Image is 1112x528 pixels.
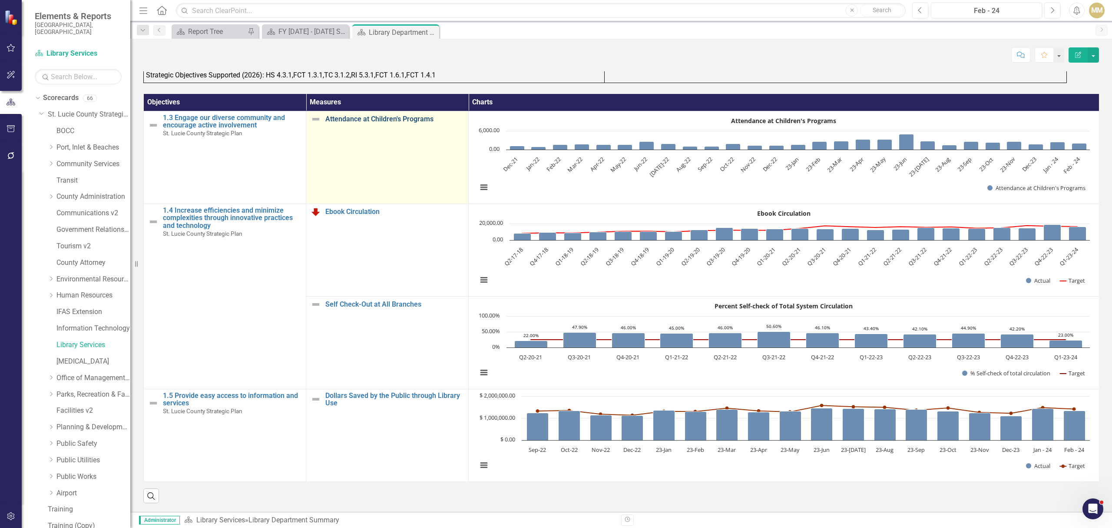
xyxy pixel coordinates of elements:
[621,324,636,331] text: 46.00%
[56,422,130,432] a: Planning & Development Services
[811,408,833,440] path: 23-Jun, 1,445,867. Actual.
[1026,277,1050,284] button: Show Actual
[1001,334,1034,348] path: Q4-22-23, 42.2. % Self-check of total circulation.
[812,141,827,150] path: 23-Feb, 2,521. Attendance at Children's Programs.
[874,409,896,440] path: 23-Aug, 1,407,464. Actual.
[612,333,645,348] path: Q4-20-21, 46. % Self-check of total circulation.
[589,232,607,240] path: Q2-18-19, 9,889. Actual.
[912,326,927,332] text: 42.10%
[986,142,1000,150] path: 23-Oct, 2,299. Attendance at Children's Programs.
[56,472,130,482] a: Public Works
[731,117,836,125] text: Attendance at Children's Programs
[473,299,1095,386] div: Percent Self-check of Total System Circulation. Highcharts interactive chart.
[473,114,1094,201] svg: Interactive chart
[892,229,910,240] path: Q2-21-22, 12,920. Actual.
[1049,340,1082,348] path: Q1-23-24, 23. % Self-check of total circulation.
[1089,3,1105,18] button: MM
[35,49,122,59] a: Library Services
[492,343,500,351] text: 0%
[56,488,130,498] a: Airport
[758,331,791,348] path: Q3-21-22, 50.6. % Self-check of total circulation.
[575,144,589,150] path: Mar-22, 1,693. Attendance at Children's Programs.
[196,516,245,524] a: Library Services
[933,155,952,174] text: 23-Aug
[599,412,602,416] path: Nov-22, 1,184,378.25. Target.
[163,130,242,137] span: St. Lucie County Strategic Plan
[1007,246,1029,267] text: Q3-22-23
[868,155,887,174] text: 23-May
[962,370,1051,377] button: Show % Self-check of total circulation
[56,357,130,367] a: [MEDICAL_DATA]
[529,446,546,454] text: Sep-22
[325,208,464,216] a: Ebook Circulation
[791,144,806,150] path: 23-Jan, 1,645. Attendance at Children's Programs.
[969,413,991,440] path: 23-Nov, 1,238,342. Actual.
[1034,277,1050,284] text: Actual
[860,4,903,17] button: Search
[479,126,500,134] text: 6,000.00
[56,126,130,136] a: BOCC
[956,155,973,173] text: 23-Sep
[961,325,976,331] text: 44.90%
[1064,411,1086,440] path: Feb - 24, 1,333,235. Actual.
[679,246,701,267] text: Q2-19-20
[993,227,1011,240] path: Q2-22-23, 15,115. Actual.
[163,408,242,414] span: St. Lucie County Strategic Plan
[56,390,130,400] a: Parks, Recreation & Facilities Department
[56,208,130,218] a: Communications v2
[163,114,301,129] a: 1.3 Engage our diverse community and encourage active involvement
[748,145,762,150] path: Nov-22, 1,274. Attendance at Children's Programs.
[907,246,928,267] text: Q3-21-22
[876,446,894,454] text: 23-Aug
[56,258,130,268] a: County Attorney
[56,373,130,383] a: Office of Management & Budget
[163,207,301,230] a: 1.4 Increase efficiencies and minimize complexities through innovative practices and technology
[987,184,1086,192] button: Show Attendance at Children's Programs
[536,409,539,413] path: Sep-22, 1,324,928.22. Target.
[56,159,130,169] a: Community Services
[1072,143,1087,150] path: Feb - 24, 2,077. Attendance at Children's Programs.
[510,146,525,150] path: Dec-21, 1,244. Attendance at Children's Programs.
[1069,369,1085,377] text: Target
[1006,353,1029,361] text: Q4-22-23
[473,114,1095,201] div: Attendance at Children's Programs. Highcharts interactive chart.
[662,410,666,413] path: 23-Jan, 1,311,717.2. Target.
[920,141,935,150] path: 23-Jul, 2,751. Attendance at Children's Programs.
[716,227,733,240] path: Q3-19-20, 14,975. Actual.
[493,235,503,243] text: 0.00
[529,338,1068,341] g: Target, series 2 of 2. Line with 12 data points.
[814,446,830,454] text: 23-Jun
[806,246,827,267] text: Q3-20-21
[478,459,490,471] button: View chart menu, Chart
[480,391,515,399] text: $ 2,000,000.00
[843,408,864,440] path: 23-Jul, 1,439,954. Actual.
[784,155,800,172] text: 23-Jan
[825,155,844,174] text: 23-Mar
[804,155,822,173] text: 23-Feb
[56,455,130,465] a: Public Utilities
[842,228,859,240] path: Q4-20-21, 13,799. Actual.
[325,301,464,308] a: Self Check-Out at All Branches
[311,299,321,310] img: Not Defined
[519,353,542,361] text: Q2-20-21
[761,155,779,173] text: Dec-22
[278,26,347,37] div: FY [DATE] - [DATE] Strategic Plan
[820,404,824,407] path: 23-Jun, 1,578,143.23. Target.
[669,325,684,331] text: 45.00%
[609,155,627,174] text: May-22
[306,204,469,296] td: Double-Click to Edit Right Click for Context Menu
[656,446,672,454] text: 23-Jan
[369,27,437,38] div: Library Department Summary
[1032,408,1054,440] path: Jan - 24, 1,433,489. Actual.
[1041,155,1060,174] text: Jan - 24
[56,324,130,334] a: Information Technology
[56,307,130,317] a: IFAS Extension
[144,68,605,83] td: Strategic Objectives Supported (2026): HS 4.3.1,FCT 1.3.1,TC 3.1.2,RI 5.3.1,FCT 1.6.1,FCT 1.4.1
[769,145,784,150] path: Dec-22, 1,383. Attendance at Children's Programs.
[306,389,469,481] td: Double-Click to Edit Right Click for Context Menu
[931,3,1042,18] button: Feb - 24
[527,413,549,440] path: Sep-22, 1,235,682. Actual.
[766,229,784,240] path: Q1-20-21, 13,308. Actual.
[685,411,707,440] path: 23-Feb, 1,287,630. Actual.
